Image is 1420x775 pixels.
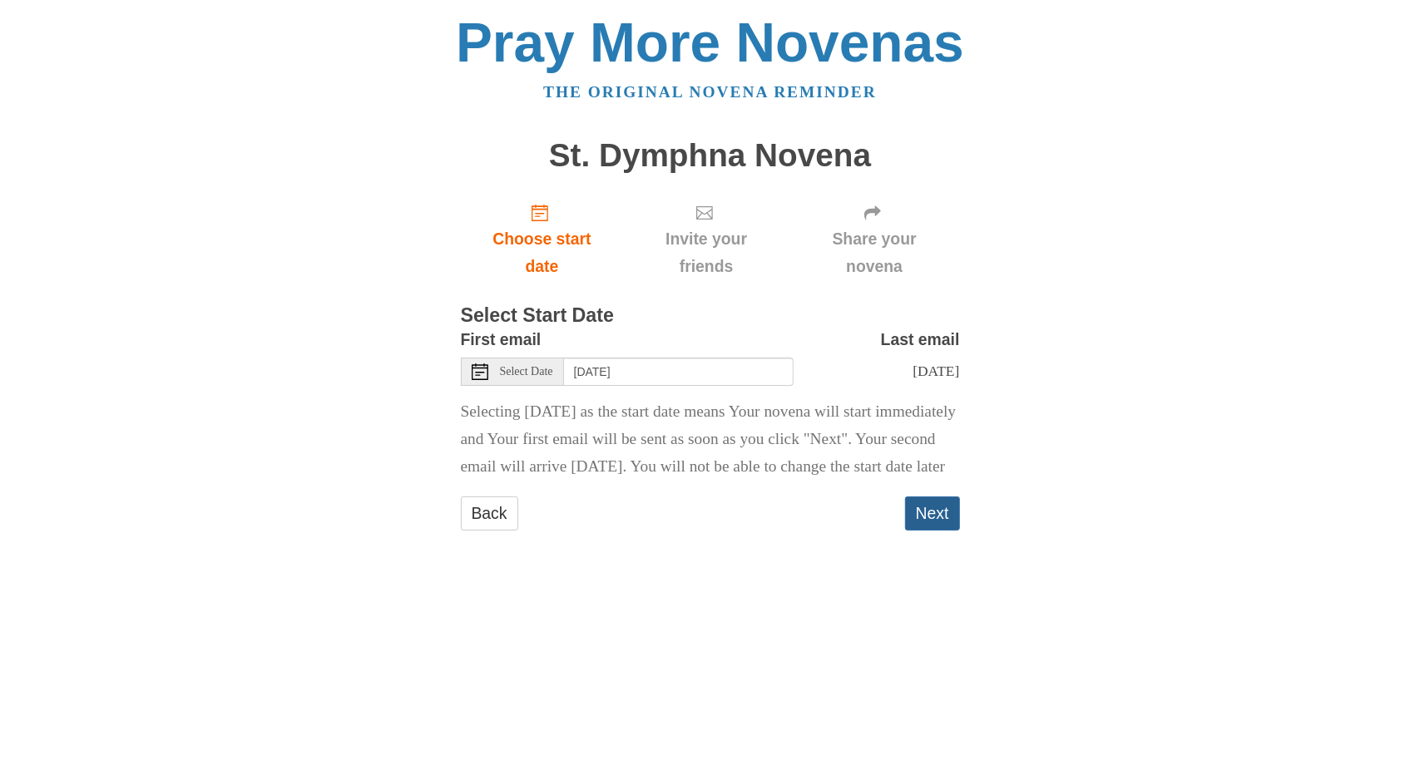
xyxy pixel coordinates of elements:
[461,190,624,289] a: Choose start date
[500,366,553,378] span: Select Date
[543,83,877,101] a: The original novena reminder
[623,190,789,289] div: Click "Next" to confirm your start date first.
[564,358,794,386] input: Use the arrow keys to pick a date
[461,305,960,327] h3: Select Start Date
[477,225,607,280] span: Choose start date
[456,12,964,73] a: Pray More Novenas
[905,496,960,531] button: Next
[881,326,960,353] label: Last email
[461,398,960,481] p: Selecting [DATE] as the start date means Your novena will start immediately and Your first email ...
[806,225,943,280] span: Share your novena
[461,138,960,174] h1: St. Dymphna Novena
[461,496,518,531] a: Back
[640,225,772,280] span: Invite your friends
[913,363,959,379] span: [DATE]
[789,190,960,289] div: Click "Next" to confirm your start date first.
[461,326,542,353] label: First email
